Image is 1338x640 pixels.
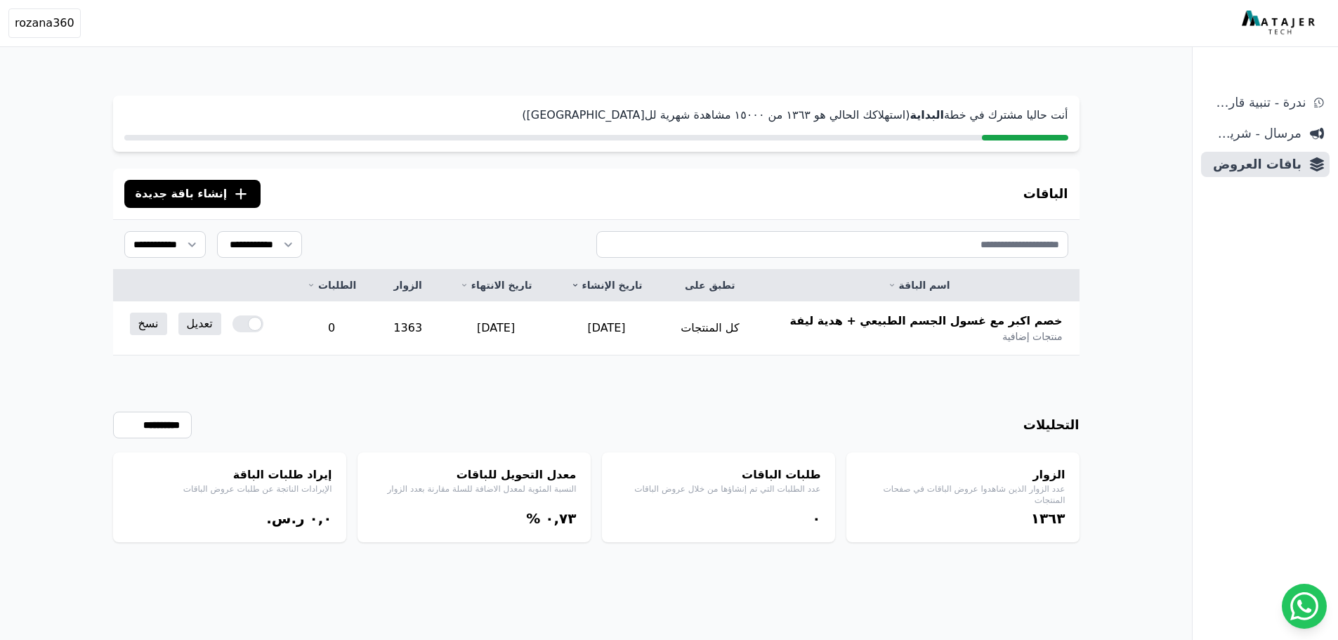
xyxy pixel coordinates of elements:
[178,313,221,335] a: تعديل
[372,466,577,483] h4: معدل التحويل للباقات
[616,509,821,528] div: ۰
[8,8,81,38] button: rozana360
[457,278,534,292] a: تاريخ الانتهاء
[15,15,74,32] span: rozana360
[616,483,821,495] p: عدد الطلبات التي تم إنشاؤها من خلال عروض الباقات
[1207,155,1301,174] span: باقات العروض
[375,270,440,301] th: الزوار
[551,301,662,355] td: [DATE]
[526,510,540,527] span: %
[568,278,645,292] a: تاريخ الإنشاء
[266,510,304,527] span: ر.س.
[136,185,228,202] span: إنشاء باقة جديدة
[309,510,332,527] bdi: ۰,۰
[616,466,821,483] h4: طلبات الباقات
[375,301,440,355] td: 1363
[124,180,261,208] button: إنشاء باقة جديدة
[1207,124,1301,143] span: مرسال - شريط دعاية
[662,270,759,301] th: تطبق على
[860,509,1065,528] div: ١۳٦۳
[130,313,167,335] a: نسخ
[1242,11,1318,36] img: MatajerTech Logo
[860,483,1065,506] p: عدد الزوار الذين شاهدوا عروض الباقات في صفحات المنتجات
[662,301,759,355] td: كل المنتجات
[127,466,332,483] h4: إيراد طلبات الباقة
[1002,329,1062,344] span: منتجات إضافية
[860,466,1065,483] h4: الزوار
[305,278,358,292] a: الطلبات
[1023,184,1068,204] h3: الباقات
[545,510,576,527] bdi: ۰,٧۳
[910,108,943,122] strong: البداية
[775,278,1063,292] a: اسم الباقة
[124,107,1068,124] p: أنت حاليا مشترك في خطة (استهلاكك الحالي هو ١۳٦۳ من ١٥۰۰۰ مشاهدة شهرية لل[GEOGRAPHIC_DATA])
[372,483,577,495] p: النسبة المئوية لمعدل الاضافة للسلة مقارنة بعدد الزوار
[1023,415,1080,435] h3: التحليلات
[127,483,332,495] p: الإيرادات الناتجة عن طلبات عروض الباقات
[288,301,375,355] td: 0
[789,313,1062,329] span: خصم اكبر مع غسول الجسم الطبيعي + هدية ليفة
[440,301,551,355] td: [DATE]
[1207,93,1306,112] span: ندرة - تنبية قارب علي النفاذ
